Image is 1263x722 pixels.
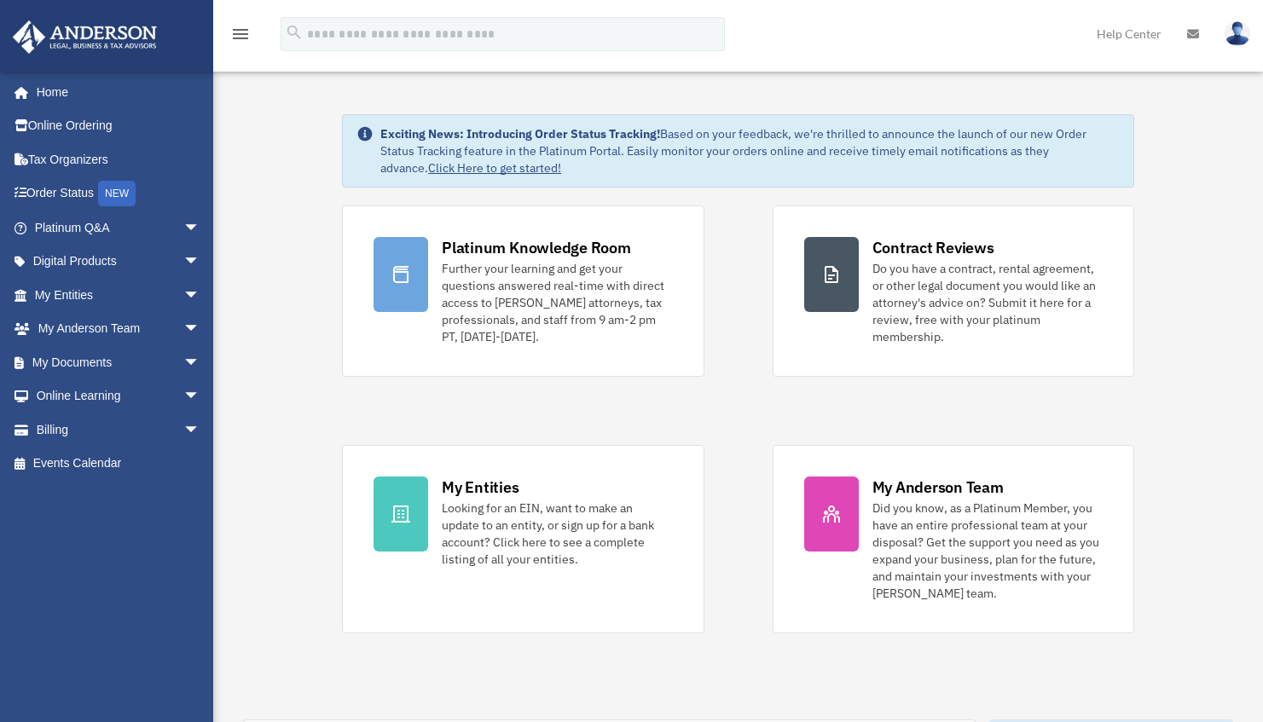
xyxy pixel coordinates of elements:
i: search [285,23,304,42]
a: My Anderson Team Did you know, as a Platinum Member, you have an entire professional team at your... [773,445,1134,633]
span: arrow_drop_down [183,413,217,448]
a: My Entitiesarrow_drop_down [12,278,226,312]
div: Based on your feedback, we're thrilled to announce the launch of our new Order Status Tracking fe... [380,125,1120,176]
span: arrow_drop_down [183,379,217,414]
i: menu [230,24,251,44]
a: Digital Productsarrow_drop_down [12,245,226,279]
div: Did you know, as a Platinum Member, you have an entire professional team at your disposal? Get th... [872,500,1103,602]
strong: Exciting News: Introducing Order Status Tracking! [380,126,660,142]
a: My Entities Looking for an EIN, want to make an update to an entity, or sign up for a bank accoun... [342,445,704,633]
a: Online Learningarrow_drop_down [12,379,226,413]
a: Events Calendar [12,447,226,481]
div: Platinum Knowledge Room [442,237,631,258]
a: Home [12,75,217,109]
span: arrow_drop_down [183,245,217,280]
div: Looking for an EIN, want to make an update to an entity, or sign up for a bank account? Click her... [442,500,672,568]
img: User Pic [1225,21,1250,46]
a: Billingarrow_drop_down [12,413,226,447]
div: NEW [98,181,136,206]
span: arrow_drop_down [183,278,217,313]
a: My Anderson Teamarrow_drop_down [12,312,226,346]
a: Tax Organizers [12,142,226,176]
a: Platinum Knowledge Room Further your learning and get your questions answered real-time with dire... [342,205,704,377]
span: arrow_drop_down [183,345,217,380]
span: arrow_drop_down [183,312,217,347]
div: My Entities [442,477,519,498]
img: Anderson Advisors Platinum Portal [8,20,162,54]
a: Platinum Q&Aarrow_drop_down [12,211,226,245]
a: Contract Reviews Do you have a contract, rental agreement, or other legal document you would like... [773,205,1134,377]
a: Order StatusNEW [12,176,226,211]
a: Click Here to get started! [428,160,561,176]
div: Contract Reviews [872,237,994,258]
a: My Documentsarrow_drop_down [12,345,226,379]
a: Online Ordering [12,109,226,143]
div: My Anderson Team [872,477,1004,498]
a: menu [230,30,251,44]
span: arrow_drop_down [183,211,217,245]
div: Further your learning and get your questions answered real-time with direct access to [PERSON_NAM... [442,260,672,345]
div: Do you have a contract, rental agreement, or other legal document you would like an attorney's ad... [872,260,1103,345]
